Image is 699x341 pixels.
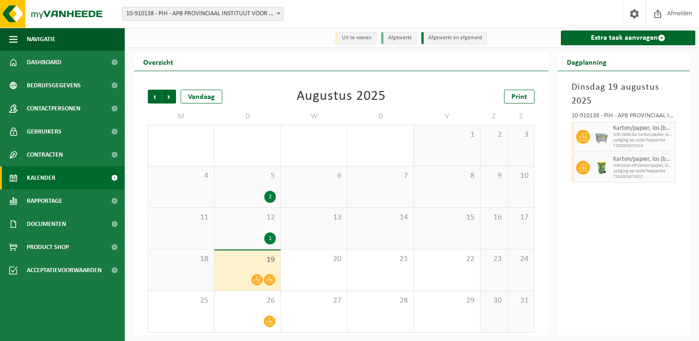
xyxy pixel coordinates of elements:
[352,171,409,181] span: 7
[352,296,409,306] span: 28
[148,108,214,125] td: M
[613,138,673,143] span: Lediging op vaste frequentie
[153,171,209,181] span: 4
[297,90,386,104] div: Augustus 2025
[419,213,475,223] span: 15
[27,28,55,51] span: Navigatie
[347,108,414,125] td: D
[613,156,673,163] span: Karton/papier, los (bedrijven)
[219,296,276,306] span: 26
[286,171,342,181] span: 6
[558,53,616,71] h2: Dagplanning
[613,163,673,169] span: WB-0240-HP karton/papier, los (bedrijven)
[613,143,673,149] span: T250001674519
[27,97,80,120] span: Contactpersonen
[162,90,176,104] span: Volgende
[153,296,209,306] span: 25
[414,108,480,125] td: V
[419,254,475,264] span: 22
[419,130,475,140] span: 1
[219,255,276,265] span: 19
[27,74,81,97] span: Bedrijfsgegevens
[27,189,62,213] span: Rapportage
[485,213,503,223] span: 16
[219,213,276,223] span: 12
[512,130,530,140] span: 3
[286,213,342,223] span: 13
[595,161,608,175] img: WB-0240-HPE-GN-50
[122,7,284,21] span: 10-910138 - PIH - APB PROVINCIAAL INSTITUUT VOOR HYGIENE - ANTWERPEN
[27,213,66,236] span: Documenten
[352,213,409,223] span: 14
[153,213,209,223] span: 11
[419,296,475,306] span: 29
[512,296,530,306] span: 31
[512,254,530,264] span: 24
[381,32,417,44] li: Afgewerkt
[613,169,673,174] span: Lediging op vaste frequentie
[281,108,347,125] td: W
[335,32,377,44] li: Uit te voeren
[181,90,222,104] div: Vandaag
[122,7,283,20] span: 10-910138 - PIH - APB PROVINCIAAL INSTITUUT VOOR HYGIENE - ANTWERPEN
[27,51,61,74] span: Dashboard
[485,254,503,264] span: 23
[264,232,276,244] div: 1
[511,93,527,101] span: Print
[27,143,63,166] span: Contracten
[27,259,102,282] span: Acceptatievoorwaarden
[352,254,409,264] span: 21
[571,113,676,122] div: 10-910138 - PIH - APB PROVINCIAAL INSTITUUT VOOR HYGIENE - [GEOGRAPHIC_DATA]
[27,166,55,189] span: Kalender
[419,171,475,181] span: 8
[134,53,182,71] h2: Overzicht
[286,254,342,264] span: 20
[27,120,61,143] span: Gebruikers
[508,108,535,125] td: Z
[214,108,281,125] td: D
[595,130,608,144] img: WB-2500-GAL-GY-01
[148,90,162,104] span: Vorige
[512,213,530,223] span: 17
[480,108,508,125] td: Z
[613,174,673,180] span: T250001674522
[485,130,503,140] span: 2
[561,30,695,45] a: Extra taak aanvragen
[485,296,503,306] span: 30
[153,254,209,264] span: 18
[613,125,673,132] span: Karton/papier, los (bedrijven)
[219,171,276,181] span: 5
[421,32,487,44] li: Afgewerkt en afgemeld
[485,171,503,181] span: 9
[504,90,535,104] a: Print
[27,236,69,259] span: Product Shop
[571,80,676,108] h3: Dinsdag 19 augustus 2025
[512,171,530,181] span: 10
[613,132,673,138] span: WB-2500-GA karton/papier, los (bedrijven)
[264,191,276,203] div: 2
[286,296,342,306] span: 27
